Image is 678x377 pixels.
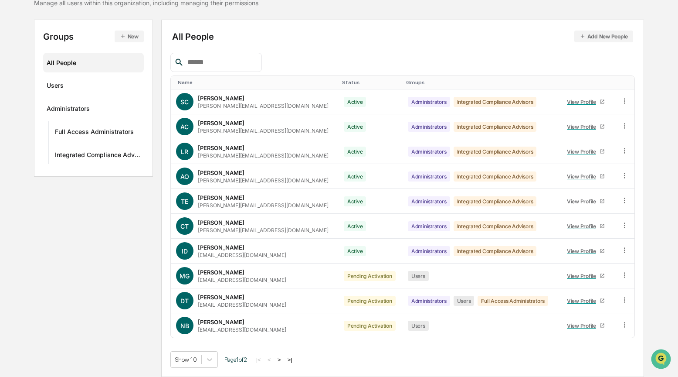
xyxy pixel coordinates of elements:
[47,55,140,70] div: All People
[180,322,189,329] span: NB
[43,31,144,42] div: Groups
[408,122,450,132] div: Administrators
[454,196,537,206] div: Integrated Compliance Advisors
[408,196,450,206] div: Administrators
[344,321,396,331] div: Pending Activation
[9,18,159,32] p: How can we help?
[198,202,329,209] div: [PERSON_NAME][EMAIL_ADDRESS][DOMAIN_NAME]
[563,195,608,208] a: View Profile
[198,277,286,283] div: [EMAIL_ADDRESS][DOMAIN_NAME]
[148,69,159,80] button: Start new chat
[172,31,634,42] div: All People
[198,227,329,233] div: [PERSON_NAME][EMAIL_ADDRESS][DOMAIN_NAME]
[198,326,286,333] div: [EMAIL_ADDRESS][DOMAIN_NAME]
[198,302,286,308] div: [EMAIL_ADDRESS][DOMAIN_NAME]
[342,79,399,86] div: Toggle SortBy
[567,223,600,230] div: View Profile
[567,123,600,130] div: View Profile
[567,173,600,180] div: View Profile
[574,31,634,42] button: Add New People
[178,79,335,86] div: Toggle SortBy
[650,348,674,372] iframe: Open customer support
[87,148,105,154] span: Pylon
[454,97,537,107] div: Integrated Compliance Advisors
[454,296,475,306] div: Users
[180,98,189,106] span: SC
[454,122,537,132] div: Integrated Compliance Advisors
[344,296,396,306] div: Pending Activation
[563,219,608,233] a: View Profile
[198,95,244,102] div: [PERSON_NAME]
[563,269,608,283] a: View Profile
[180,173,189,180] span: AO
[180,223,189,230] span: CT
[198,294,244,301] div: [PERSON_NAME]
[198,120,244,127] div: [PERSON_NAME]
[5,106,60,122] a: 🖐️Preclearance
[9,127,16,134] div: 🔎
[61,147,105,154] a: Powered byPylon
[478,296,548,306] div: Full Access Administrators
[344,271,396,281] div: Pending Activation
[622,79,631,86] div: Toggle SortBy
[344,147,366,157] div: Active
[9,67,24,82] img: 1746055101610-c473b297-6a78-478c-a979-82029cc54cd1
[344,221,366,231] div: Active
[563,120,608,134] a: View Profile
[198,319,244,326] div: [PERSON_NAME]
[5,123,58,139] a: 🔎Data Lookup
[275,356,284,363] button: >
[408,221,450,231] div: Administrators
[181,198,188,205] span: TE
[180,272,190,280] span: MG
[567,298,600,304] div: View Profile
[115,31,144,42] button: New
[567,198,600,205] div: View Profile
[63,111,70,118] div: 🗄️
[47,82,64,92] div: Users
[344,246,366,256] div: Active
[563,244,608,258] a: View Profile
[563,170,608,183] a: View Profile
[254,356,264,363] button: |<
[408,296,450,306] div: Administrators
[198,244,244,251] div: [PERSON_NAME]
[198,152,329,159] div: [PERSON_NAME][EMAIL_ADDRESS][DOMAIN_NAME]
[47,105,90,115] div: Administrators
[55,128,134,138] div: Full Access Administrators
[563,319,608,332] a: View Profile
[60,106,112,122] a: 🗄️Attestations
[180,297,189,305] span: DT
[224,356,247,363] span: Page 1 of 2
[198,177,329,184] div: [PERSON_NAME][EMAIL_ADDRESS][DOMAIN_NAME]
[408,147,450,157] div: Administrators
[30,75,110,82] div: We're available if you need us!
[30,67,143,75] div: Start new chat
[72,110,108,119] span: Attestations
[454,246,537,256] div: Integrated Compliance Advisors
[563,145,608,158] a: View Profile
[285,356,295,363] button: >|
[563,95,608,109] a: View Profile
[406,79,555,86] div: Toggle SortBy
[454,147,537,157] div: Integrated Compliance Advisors
[198,219,244,226] div: [PERSON_NAME]
[198,144,244,151] div: [PERSON_NAME]
[561,79,612,86] div: Toggle SortBy
[198,194,244,201] div: [PERSON_NAME]
[55,151,140,161] div: Integrated Compliance Advisors
[344,122,366,132] div: Active
[17,110,56,119] span: Preclearance
[344,196,366,206] div: Active
[567,248,600,254] div: View Profile
[198,252,286,258] div: [EMAIL_ADDRESS][DOMAIN_NAME]
[408,271,429,281] div: Users
[198,103,329,109] div: [PERSON_NAME][EMAIL_ADDRESS][DOMAIN_NAME]
[180,123,189,130] span: AC
[198,269,244,276] div: [PERSON_NAME]
[408,97,450,107] div: Administrators
[9,111,16,118] div: 🖐️
[344,97,366,107] div: Active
